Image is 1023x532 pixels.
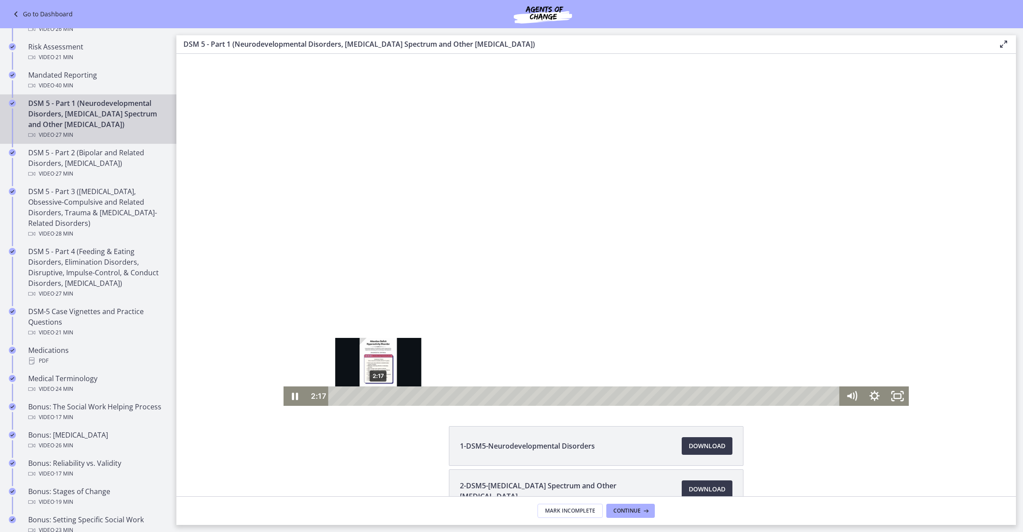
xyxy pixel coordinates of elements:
span: Continue [613,507,641,514]
i: Completed [9,403,16,410]
span: · 27 min [54,130,73,140]
i: Completed [9,488,16,495]
div: Video [28,440,166,451]
div: Video [28,229,166,239]
button: Mute [664,333,687,352]
i: Completed [9,100,16,107]
span: · 27 min [54,288,73,299]
div: DSM 5 - Part 3 ([MEDICAL_DATA], Obsessive-Compulsive and Related Disorders, Trauma & [MEDICAL_DAT... [28,186,166,239]
span: · 17 min [54,412,73,423]
span: · 28 min [54,229,73,239]
div: Medications [28,345,166,366]
div: Video [28,327,166,338]
div: Video [28,497,166,507]
span: 2-DSM5-[MEDICAL_DATA] Spectrum and Other [MEDICAL_DATA] [460,480,671,502]
i: Completed [9,375,16,382]
div: Video [28,24,166,34]
span: Download [689,484,725,495]
div: DSM 5 - Part 2 (Bipolar and Related Disorders, [MEDICAL_DATA]) [28,147,166,179]
span: · 19 min [54,497,73,507]
img: Agents of Change Social Work Test Prep [490,4,596,25]
div: Mandated Reporting [28,70,166,91]
div: Risk Assessment [28,41,166,63]
span: · 21 min [54,52,73,63]
span: · 27 min [54,169,73,179]
div: Video [28,169,166,179]
i: Completed [9,71,16,79]
a: Download [682,437,732,455]
div: DSM-5 Case Vignettes and Practice Questions [28,306,166,338]
div: Video [28,384,166,394]
span: · 40 min [54,80,73,91]
div: Video [28,130,166,140]
span: 1-DSM5-Neurodevelopmental Disorders [460,441,595,451]
div: Bonus: The Social Work Helping Process [28,401,166,423]
i: Completed [9,308,16,315]
div: Video [28,412,166,423]
h3: DSM 5 - Part 1 (Neurodevelopmental Disorders, [MEDICAL_DATA] Spectrum and Other [MEDICAL_DATA]) [183,39,984,49]
i: Completed [9,431,16,438]
span: Mark Incomplete [545,507,595,514]
div: Bonus: Stages of Change [28,486,166,507]
div: Video [28,288,166,299]
i: Completed [9,347,16,354]
div: Video [28,468,166,479]
button: Fullscreen [709,333,732,352]
button: Mark Incomplete [538,504,603,518]
div: Medical Terminology [28,373,166,394]
a: Download [682,480,732,498]
button: Show settings menu [687,333,709,352]
a: Go to Dashboard [11,9,73,19]
i: Completed [9,248,16,255]
span: · 26 min [54,440,73,451]
span: Download [689,441,725,451]
div: Bonus: Reliability vs. Validity [28,458,166,479]
span: · 26 min [54,24,73,34]
div: Bonus: [MEDICAL_DATA] [28,430,166,451]
iframe: Video Lesson [176,54,1016,406]
button: Continue [606,504,655,518]
div: Video [28,52,166,63]
div: DSM 5 - Part 1 (Neurodevelopmental Disorders, [MEDICAL_DATA] Spectrum and Other [MEDICAL_DATA]) [28,98,166,140]
span: · 17 min [54,468,73,479]
div: Video [28,80,166,91]
span: · 21 min [54,327,73,338]
i: Completed [9,460,16,467]
i: Completed [9,516,16,523]
i: Completed [9,188,16,195]
span: · 24 min [54,384,73,394]
div: PDF [28,356,166,366]
i: Completed [9,43,16,50]
div: DSM 5 - Part 4 (Feeding & Eating Disorders, Elimination Disorders, Disruptive, Impulse-Control, &... [28,246,166,299]
i: Completed [9,149,16,156]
